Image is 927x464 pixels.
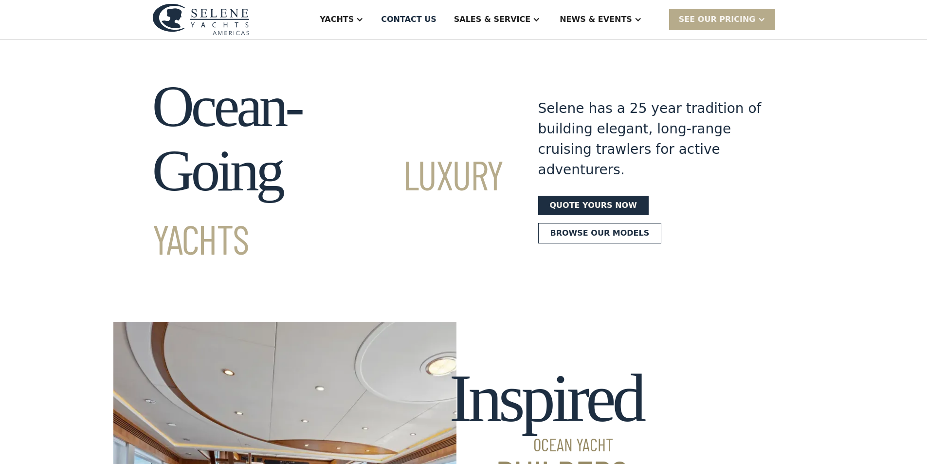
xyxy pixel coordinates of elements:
[381,14,436,25] div: Contact US
[152,74,503,267] h1: Ocean-Going
[679,14,756,25] div: SEE Our Pricing
[538,98,762,180] div: Selene has a 25 year tradition of building elegant, long-range cruising trawlers for active adven...
[538,196,649,215] a: Quote yours now
[560,14,632,25] div: News & EVENTS
[152,3,250,35] img: logo
[152,149,503,263] span: Luxury Yachts
[538,223,662,243] a: Browse our models
[454,14,530,25] div: Sales & Service
[449,436,642,453] span: Ocean Yacht
[669,9,775,30] div: SEE Our Pricing
[320,14,354,25] div: Yachts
